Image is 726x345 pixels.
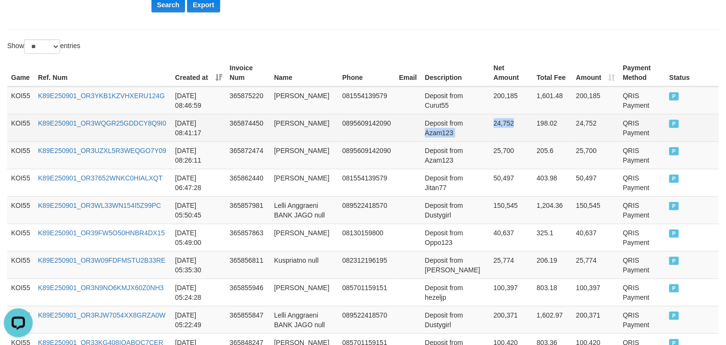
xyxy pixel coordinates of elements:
[665,59,719,87] th: Status
[619,279,666,306] td: QRIS Payment
[38,174,163,182] a: K89E250901_OR37652WNKC0HIALXQT
[226,59,270,87] th: Invoice Num
[38,119,166,127] a: K89E250901_OR3WQGR25GDDCY8Q9I0
[619,251,666,279] td: QRIS Payment
[171,87,226,115] td: [DATE] 08:46:59
[7,114,34,141] td: KOI55
[338,169,395,196] td: 081554139579
[619,87,666,115] td: QRIS Payment
[490,141,533,169] td: 25,700
[572,279,619,306] td: 100,397
[171,59,226,87] th: Created at: activate to sort column ascending
[572,251,619,279] td: 25,774
[421,59,490,87] th: Description
[533,169,572,196] td: 403.98
[338,59,395,87] th: Phone
[669,147,679,155] span: PAID
[7,251,34,279] td: KOI55
[338,306,395,333] td: 089522418570
[669,312,679,320] span: PAID
[38,147,166,154] a: K89E250901_OR3UZXL5R3WEQGO7Y09
[490,114,533,141] td: 24,752
[338,251,395,279] td: 082312196195
[619,224,666,251] td: QRIS Payment
[572,59,619,87] th: Amount: activate to sort column ascending
[7,169,34,196] td: KOI55
[226,141,270,169] td: 365872474
[270,59,338,87] th: Name
[171,114,226,141] td: [DATE] 08:41:17
[490,87,533,115] td: 200,185
[7,196,34,224] td: KOI55
[171,251,226,279] td: [DATE] 05:35:30
[171,169,226,196] td: [DATE] 06:47:28
[226,169,270,196] td: 365862440
[619,141,666,169] td: QRIS Payment
[270,224,338,251] td: [PERSON_NAME]
[7,141,34,169] td: KOI55
[38,256,165,264] a: K89E250901_OR3W09FDFMSTU2B33RE
[270,279,338,306] td: [PERSON_NAME]
[421,306,490,333] td: Deposit from Dustygirl
[34,59,171,87] th: Ref. Num
[533,279,572,306] td: 803.18
[572,114,619,141] td: 24,752
[669,257,679,265] span: PAID
[226,224,270,251] td: 365857863
[395,59,421,87] th: Email
[421,196,490,224] td: Deposit from Dustygirl
[7,39,80,54] label: Show entries
[270,141,338,169] td: [PERSON_NAME]
[421,141,490,169] td: Deposit from Azam123
[533,59,572,87] th: Total Fee
[38,92,165,100] a: K89E250901_OR3YKB1KZVHXERU124G
[533,141,572,169] td: 205.6
[572,141,619,169] td: 25,700
[669,202,679,210] span: PAID
[7,279,34,306] td: KOI55
[338,279,395,306] td: 085701159151
[533,251,572,279] td: 206.19
[669,230,679,238] span: PAID
[572,169,619,196] td: 50,497
[171,224,226,251] td: [DATE] 05:49:00
[270,251,338,279] td: Kuspriatno null
[490,169,533,196] td: 50,497
[171,306,226,333] td: [DATE] 05:22:49
[669,92,679,101] span: PAID
[270,87,338,115] td: [PERSON_NAME]
[270,306,338,333] td: Lelli Anggraeni BANK JAGO null
[490,279,533,306] td: 100,397
[421,279,490,306] td: Deposit from hezeljp
[619,196,666,224] td: QRIS Payment
[24,39,60,54] select: Showentries
[7,87,34,115] td: KOI55
[533,224,572,251] td: 325.1
[171,196,226,224] td: [DATE] 05:50:45
[226,87,270,115] td: 365875220
[572,87,619,115] td: 200,185
[38,229,165,237] a: K89E250901_OR39FW5O50HNBR4DX15
[226,196,270,224] td: 365857981
[669,284,679,293] span: PAID
[490,196,533,224] td: 150,545
[338,141,395,169] td: 0895609142090
[490,251,533,279] td: 25,774
[270,114,338,141] td: [PERSON_NAME]
[421,251,490,279] td: Deposit from [PERSON_NAME]
[533,87,572,115] td: 1,601.48
[38,202,161,209] a: K89E250901_OR3WL33WN154I5Z99PC
[421,169,490,196] td: Deposit from Jitan77
[226,251,270,279] td: 365856811
[421,114,490,141] td: Deposit from Azam123
[490,59,533,87] th: Net Amount
[669,120,679,128] span: PAID
[171,141,226,169] td: [DATE] 08:26:11
[226,279,270,306] td: 365855946
[490,306,533,333] td: 200,371
[270,169,338,196] td: [PERSON_NAME]
[338,224,395,251] td: 08130159800
[421,224,490,251] td: Deposit from Oppo123
[38,284,163,292] a: K89E250901_OR3N9NO6KMJX60Z0NH3
[533,196,572,224] td: 1,204.36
